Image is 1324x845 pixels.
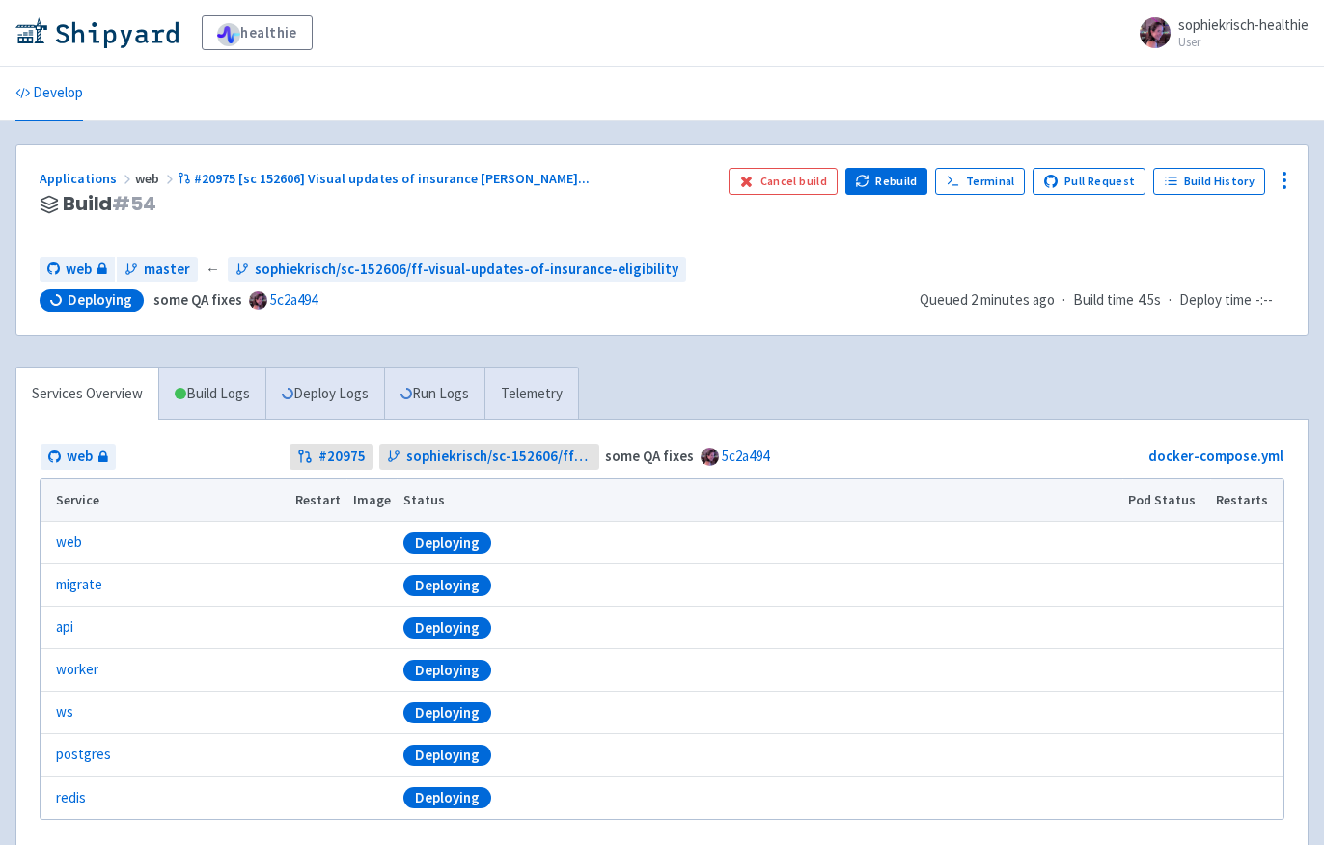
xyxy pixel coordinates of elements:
span: web [135,170,178,187]
div: Deploying [403,660,491,681]
th: Restart [290,479,347,522]
div: Deploying [403,532,491,554]
strong: some QA fixes [605,447,694,465]
a: web [41,444,116,470]
a: Telemetry [484,368,578,421]
div: Deploying [403,702,491,723]
span: Build time [1073,289,1134,312]
img: Shipyard logo [15,17,179,48]
span: # 54 [112,190,156,217]
span: web [66,259,92,281]
div: Deploying [403,617,491,639]
a: worker [56,659,98,681]
a: Build Logs [159,368,265,421]
button: Cancel build [729,168,838,195]
span: #20975 [sc 152606] Visual updates of insurance [PERSON_NAME] ... [194,170,590,187]
a: 5c2a494 [722,447,769,465]
a: sophiekrisch-healthie User [1128,17,1309,48]
a: sophiekrisch/sc-152606/ff-visual-updates-of-insurance-eligibility [228,257,686,283]
a: web [40,257,115,283]
a: Develop [15,67,83,121]
a: healthie [202,15,313,50]
a: sophiekrisch/sc-152606/ff-visual-updates-of-insurance-eligibility [379,444,599,470]
span: sophiekrisch-healthie [1178,15,1309,34]
th: Image [346,479,397,522]
span: web [67,446,93,468]
th: Restarts [1210,479,1283,522]
span: Deploy time [1179,289,1252,312]
a: master [117,257,198,283]
strong: some QA fixes [153,290,242,309]
a: #20975 [290,444,373,470]
small: User [1178,36,1309,48]
span: sophiekrisch/sc-152606/ff-visual-updates-of-insurance-eligibility [255,259,678,281]
a: 5c2a494 [270,290,317,309]
span: Deploying [68,290,132,310]
a: postgres [56,744,111,766]
a: docker-compose.yml [1148,447,1283,465]
time: 2 minutes ago [971,290,1055,309]
span: Build [63,193,156,215]
div: Deploying [403,575,491,596]
div: Deploying [403,745,491,766]
th: Service [41,479,290,522]
a: Deploy Logs [265,368,384,421]
a: Terminal [935,168,1025,195]
a: Run Logs [384,368,484,421]
a: api [56,616,73,639]
a: Pull Request [1033,168,1145,195]
a: ws [56,701,73,723]
span: ← [206,259,220,281]
span: -:-- [1255,289,1273,312]
span: master [144,259,190,281]
span: 4.5s [1138,289,1161,312]
a: web [56,532,82,554]
a: redis [56,787,86,809]
a: Services Overview [16,368,158,421]
strong: # 20975 [318,446,366,468]
span: Queued [920,290,1055,309]
a: #20975 [sc 152606] Visual updates of insurance [PERSON_NAME]... [178,170,593,187]
div: · · [920,289,1284,312]
a: Build History [1153,168,1265,195]
button: Rebuild [845,168,928,195]
div: Deploying [403,787,491,808]
a: migrate [56,574,102,596]
a: Applications [40,170,135,187]
span: sophiekrisch/sc-152606/ff-visual-updates-of-insurance-eligibility [406,446,592,468]
th: Status [397,479,1121,522]
th: Pod Status [1122,479,1210,522]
